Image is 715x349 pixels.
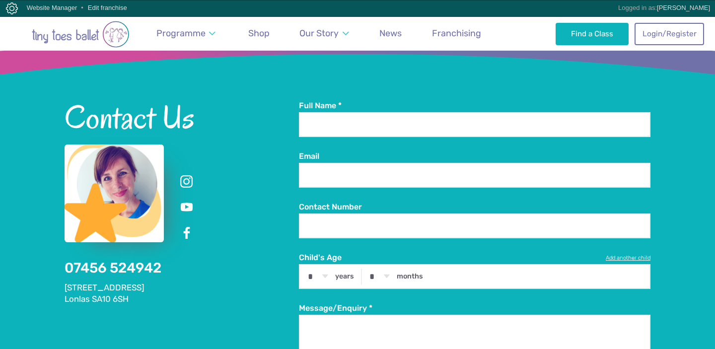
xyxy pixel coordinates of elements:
[299,28,339,38] span: Our Story
[606,254,650,262] a: Add another child
[295,22,354,45] a: Our Story
[657,4,710,11] a: [PERSON_NAME]
[635,23,704,45] a: Login/Register
[397,272,423,281] label: months
[299,252,650,263] label: Child's Age
[65,100,299,134] h2: Contact Us
[178,173,196,191] a: Instagram
[65,282,299,305] address: [STREET_ADDRESS] Lonlas SA10 6SH
[244,22,274,45] a: Shop
[299,151,650,162] label: Email
[375,22,406,45] a: News
[299,202,650,212] label: Contact Number
[152,22,220,45] a: Programme
[11,16,150,51] a: Go to home page
[11,21,150,48] img: tiny toes ballet
[27,4,77,11] a: Website Manager
[432,28,481,38] span: Franchising
[428,22,486,45] a: Franchising
[88,4,127,11] a: Edit franchise
[6,2,18,14] img: Copper Bay Digital CMS
[299,100,650,111] label: Full Name *
[178,199,196,216] a: Youtube
[248,28,270,38] span: Shop
[178,224,196,242] a: Facebook
[156,28,206,38] span: Programme
[65,260,161,276] a: 07456 524942
[618,0,710,15] div: Logged in as:
[379,28,402,38] span: News
[299,303,650,314] label: Message/Enquiry *
[335,272,354,281] label: years
[556,23,629,45] a: Find a Class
